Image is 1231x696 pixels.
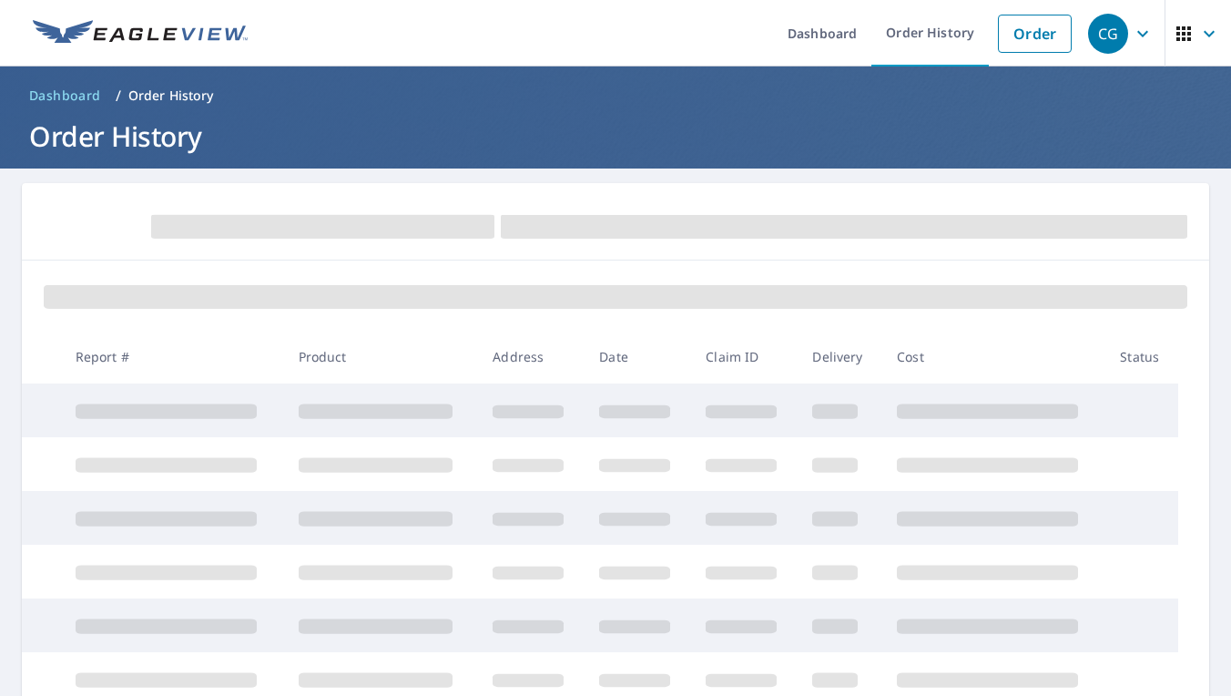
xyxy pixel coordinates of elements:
th: Address [478,330,585,384]
img: EV Logo [33,20,248,47]
span: Dashboard [29,87,101,105]
a: Dashboard [22,81,108,110]
th: Cost [882,330,1105,384]
th: Report # [61,330,284,384]
li: / [116,85,121,107]
th: Delivery [798,330,882,384]
a: Order [998,15,1072,53]
h1: Order History [22,118,1209,155]
p: Order History [128,87,214,105]
th: Product [284,330,479,384]
th: Status [1105,330,1178,384]
nav: breadcrumb [22,81,1209,110]
div: CG [1088,14,1128,54]
th: Date [585,330,691,384]
th: Claim ID [691,330,798,384]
